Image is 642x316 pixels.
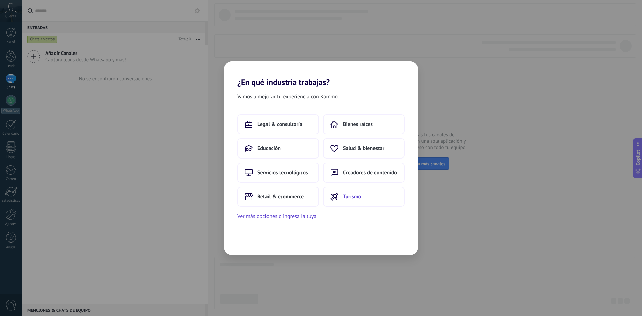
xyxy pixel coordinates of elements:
[257,121,302,128] span: Legal & consultoría
[257,145,281,152] span: Educación
[257,193,304,200] span: Retail & ecommerce
[237,114,319,134] button: Legal & consultoría
[323,187,405,207] button: Turismo
[224,61,418,87] h2: ¿En qué industria trabajas?
[237,138,319,159] button: Educación
[323,114,405,134] button: Bienes raíces
[323,138,405,159] button: Salud & bienestar
[343,193,361,200] span: Turismo
[323,163,405,183] button: Creadores de contenido
[237,187,319,207] button: Retail & ecommerce
[237,212,316,221] button: Ver más opciones o ingresa la tuya
[343,121,373,128] span: Bienes raíces
[257,169,308,176] span: Servicios tecnológicos
[343,169,397,176] span: Creadores de contenido
[343,145,384,152] span: Salud & bienestar
[237,163,319,183] button: Servicios tecnológicos
[237,92,339,101] span: Vamos a mejorar tu experiencia con Kommo.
